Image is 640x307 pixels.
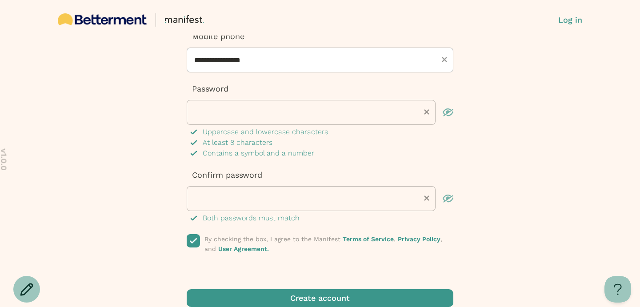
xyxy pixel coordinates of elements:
button: Create account [187,289,453,307]
a: User Agreement. [218,245,269,252]
p: Contains a symbol and a number [203,148,314,159]
p: Mobile phone [187,31,453,42]
p: Both passwords must match [203,213,300,223]
p: Confirm password [187,169,453,181]
span: By checking the box, I agree to the Manifest , , and [204,235,442,252]
p: Uppercase and lowercase characters [203,127,328,137]
img: Betterment [58,13,147,25]
a: Privacy Policy [398,235,440,243]
p: At least 8 characters [203,137,272,148]
p: Password [187,83,453,95]
a: Terms of Service [343,235,394,243]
